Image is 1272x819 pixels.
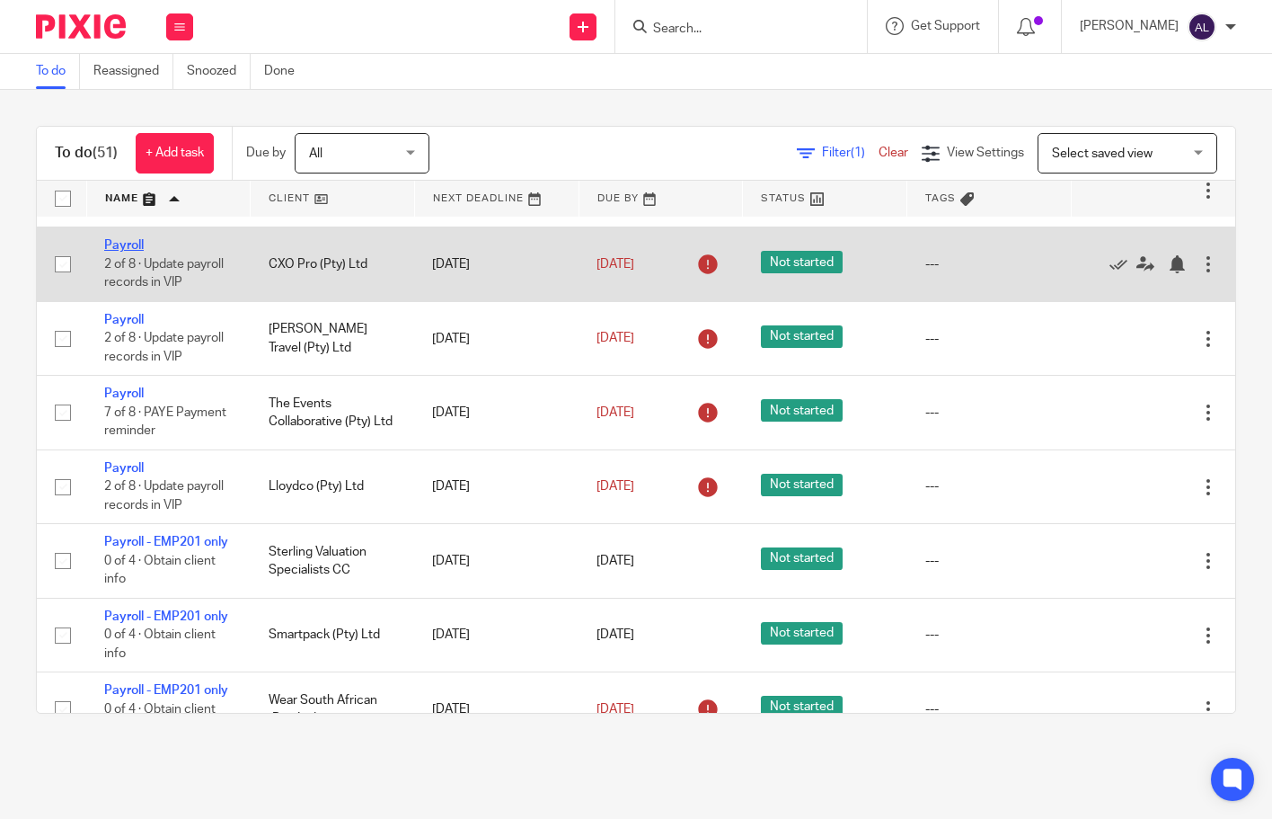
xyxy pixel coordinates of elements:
[246,144,286,162] p: Due by
[136,133,214,174] a: + Add task
[761,399,843,422] span: Not started
[104,314,144,326] a: Payroll
[104,610,228,623] a: Payroll - EMP201 only
[251,301,415,375] td: [PERSON_NAME] Travel (Pty) Ltd
[414,524,579,598] td: [DATE]
[911,20,980,32] span: Get Support
[596,258,634,271] span: [DATE]
[596,333,634,345] span: [DATE]
[925,552,1054,570] div: ---
[414,450,579,523] td: [DATE]
[104,628,216,660] span: 0 of 4 · Obtain client info
[925,330,1054,348] div: ---
[1052,147,1153,160] span: Select saved view
[761,547,843,570] span: Not started
[947,147,1024,159] span: View Settings
[925,193,956,203] span: Tags
[187,54,251,89] a: Snoozed
[251,672,415,746] td: Wear South African (Pty) Ltd
[104,406,226,438] span: 7 of 8 · PAYE Payment reminder
[93,54,173,89] a: Reassigned
[104,239,144,252] a: Payroll
[93,146,118,160] span: (51)
[264,54,308,89] a: Done
[55,144,118,163] h1: To do
[879,147,908,159] a: Clear
[925,626,1054,644] div: ---
[925,477,1054,495] div: ---
[596,703,634,716] span: [DATE]
[822,147,879,159] span: Filter
[596,480,634,493] span: [DATE]
[251,450,415,523] td: Lloydco (Pty) Ltd
[104,684,228,697] a: Payroll - EMP201 only
[761,325,843,348] span: Not started
[596,406,634,419] span: [DATE]
[251,376,415,450] td: The Events Collaborative (Pty) Ltd
[761,474,843,496] span: Not started
[414,376,579,450] td: [DATE]
[414,227,579,301] td: [DATE]
[309,147,322,160] span: All
[104,536,228,548] a: Payroll - EMP201 only
[596,629,634,642] span: [DATE]
[36,14,126,39] img: Pixie
[851,147,865,159] span: (1)
[104,703,216,734] span: 0 of 4 · Obtain client info
[925,255,1054,273] div: ---
[104,555,216,586] span: 0 of 4 · Obtain client info
[1188,13,1216,41] img: svg%3E
[251,524,415,598] td: Sterling Valuation Specialists CC
[761,251,843,273] span: Not started
[1080,17,1179,35] p: [PERSON_NAME]
[596,555,634,567] span: [DATE]
[414,672,579,746] td: [DATE]
[651,22,813,38] input: Search
[414,301,579,375] td: [DATE]
[761,696,843,718] span: Not started
[925,700,1054,718] div: ---
[104,258,224,289] span: 2 of 8 · Update payroll records in VIP
[104,480,224,512] span: 2 of 8 · Update payroll records in VIP
[104,462,144,475] a: Payroll
[251,227,415,301] td: CXO Pro (Pty) Ltd
[251,598,415,672] td: Smartpack (Pty) Ltd
[36,54,80,89] a: To do
[104,333,224,364] span: 2 of 8 · Update payroll records in VIP
[414,598,579,672] td: [DATE]
[104,387,144,400] a: Payroll
[761,622,843,645] span: Not started
[1109,255,1136,273] a: Mark as done
[925,404,1054,422] div: ---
